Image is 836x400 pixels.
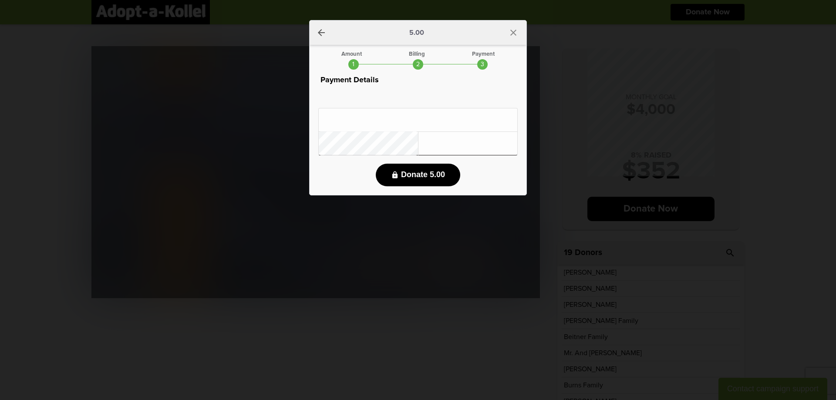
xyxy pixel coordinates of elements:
button: lock Donate 5.00 [376,164,460,186]
div: Payment [472,51,495,57]
div: Amount [341,51,362,57]
div: 2 [413,59,423,70]
i: lock [391,171,399,179]
i: close [508,27,519,38]
span: Donate 5.00 [401,170,445,179]
div: 3 [477,59,488,70]
div: 1 [348,59,359,70]
a: arrow_back [316,27,327,38]
p: Payment Details [318,74,518,86]
div: Billing [409,51,425,57]
p: 5.00 [409,29,424,36]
